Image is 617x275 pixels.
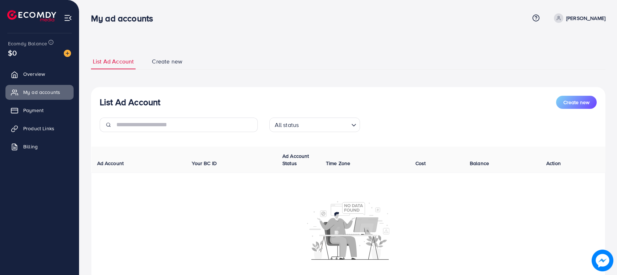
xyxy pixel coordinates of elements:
[556,96,597,109] button: Create new
[23,89,60,96] span: My ad accounts
[301,118,348,130] input: Search for option
[563,99,589,106] span: Create new
[566,14,605,22] p: [PERSON_NAME]
[269,118,360,132] div: Search for option
[23,107,44,114] span: Payment
[91,13,159,24] h3: My ad accounts
[273,120,301,130] span: All status
[282,152,309,167] span: Ad Account Status
[93,57,134,66] span: List Ad Account
[307,200,390,260] img: No account
[8,40,47,47] span: Ecomdy Balance
[64,50,71,57] img: image
[23,143,38,150] span: Billing
[5,121,74,136] a: Product Links
[192,160,217,167] span: Your BC ID
[97,160,124,167] span: Ad Account
[64,14,72,22] img: menu
[470,160,489,167] span: Balance
[23,125,54,132] span: Product Links
[551,13,605,23] a: [PERSON_NAME]
[546,160,561,167] span: Action
[100,97,160,107] h3: List Ad Account
[7,10,56,21] img: logo
[415,160,426,167] span: Cost
[5,85,74,99] a: My ad accounts
[152,57,182,66] span: Create new
[326,160,350,167] span: Time Zone
[5,139,74,154] a: Billing
[23,70,45,78] span: Overview
[5,103,74,118] a: Payment
[592,250,613,271] img: image
[8,48,17,58] span: $0
[5,67,74,81] a: Overview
